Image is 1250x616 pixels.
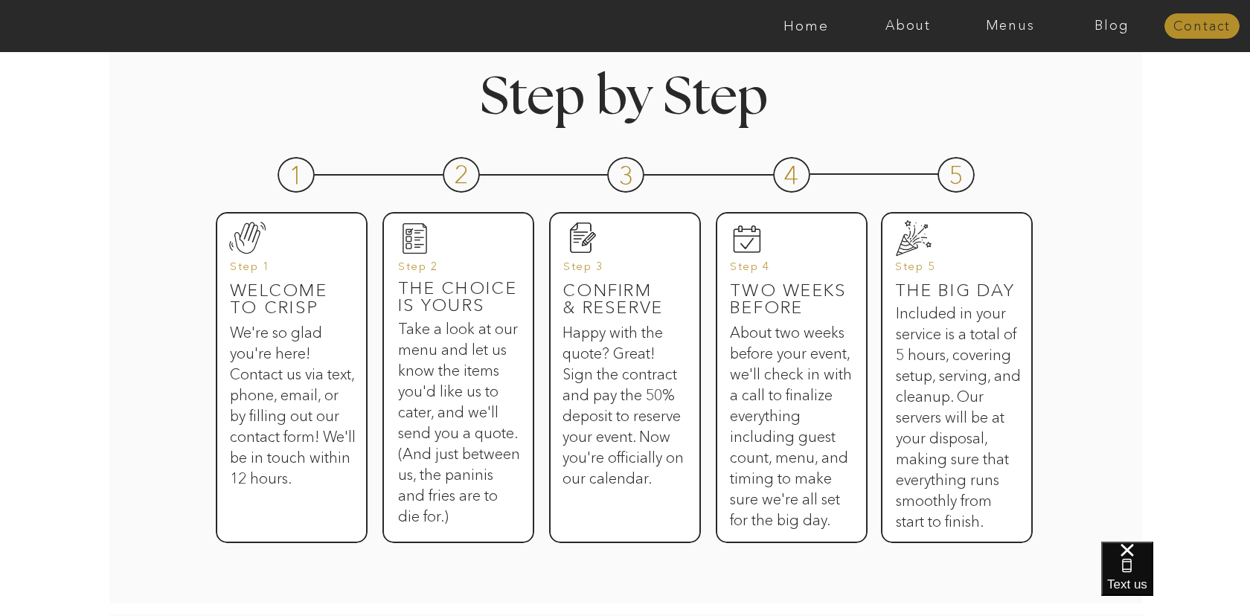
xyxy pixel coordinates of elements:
a: Home [755,19,857,33]
h3: Step 1 [230,260,342,281]
h3: The Choice is yours [398,280,520,301]
h3: 3 [618,162,635,183]
h3: 2 [454,161,471,182]
h3: Confirm & reserve [562,282,699,322]
h3: Step 2 [398,260,510,281]
iframe: podium webchat widget bubble [1101,542,1250,616]
h3: 1 [289,162,306,183]
h3: 4 [783,162,801,183]
h3: Included in your service is a total of 5 hours, covering setup, serving, and cleanup. Our servers... [896,303,1021,502]
h3: We're so glad you're here! Contact us via text, phone, email, or by filling out our contact form!... [230,322,356,522]
h3: Step 5 [895,260,1007,281]
a: Menus [959,19,1061,33]
h3: Welcome to Crisp [230,282,352,303]
h3: Take a look at our menu and let us know the items you'd like us to cater, and we'll send you a qu... [398,318,520,490]
a: About [857,19,959,33]
h3: About two weeks before your event, we'll check in with a call to finalize everything including gu... [730,322,852,522]
a: Blog [1061,19,1163,33]
h3: Step 4 [730,260,842,281]
h3: Happy with the quote? Great! Sign the contract and pay the 50% deposit to reserve your event. Now... [562,322,685,522]
h3: 5 [949,162,966,183]
h3: The big day [895,282,1017,303]
h3: Step 3 [563,260,676,281]
h3: Two weeks before [730,282,852,303]
a: Contact [1164,19,1240,34]
h1: Step by Step [417,72,831,116]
